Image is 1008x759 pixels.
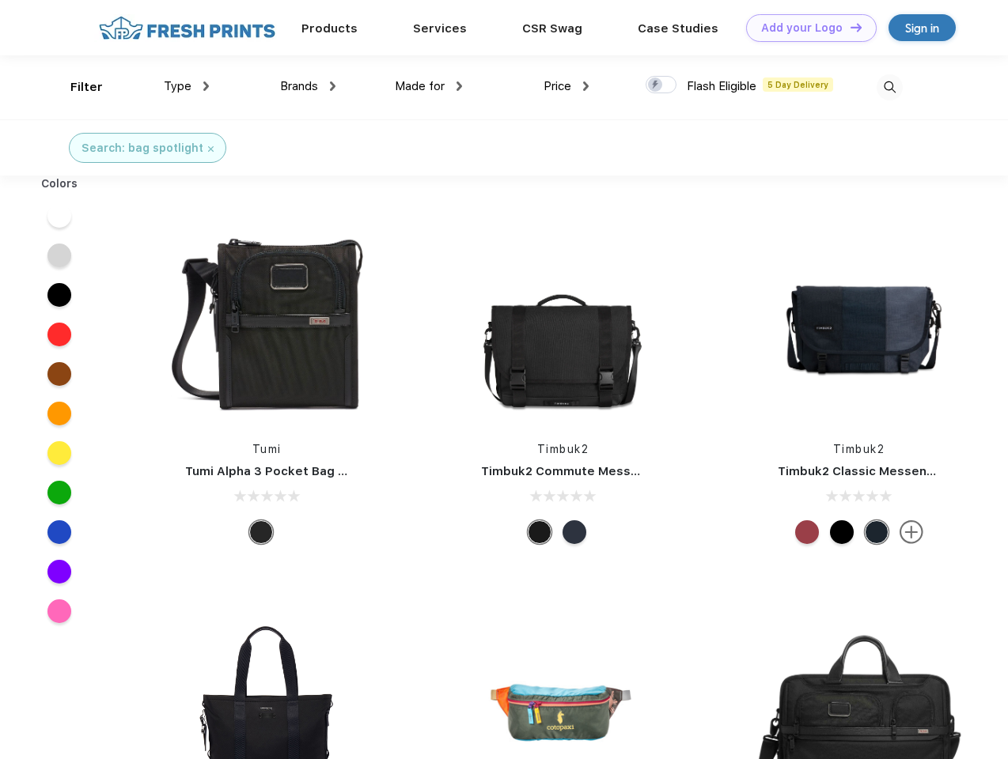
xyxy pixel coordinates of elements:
div: Eco Black [528,520,551,544]
img: desktop_search.svg [877,74,903,100]
span: Type [164,79,191,93]
img: dropdown.png [330,81,335,91]
img: func=resize&h=266 [457,215,668,425]
a: Timbuk2 Classic Messenger Bag [778,464,974,478]
div: Search: bag spotlight [81,140,203,157]
a: Timbuk2 [833,443,885,455]
span: Made for [395,79,445,93]
img: filter_cancel.svg [208,146,214,152]
img: dropdown.png [583,81,589,91]
a: Tumi Alpha 3 Pocket Bag Small [185,464,370,478]
div: Filter [70,78,103,96]
a: Sign in [889,14,956,41]
img: DT [851,23,862,32]
div: Colors [29,176,90,192]
span: Brands [280,79,318,93]
img: func=resize&h=266 [161,215,372,425]
div: Eco Monsoon [865,520,889,544]
img: fo%20logo%202.webp [94,14,280,42]
a: Products [301,21,358,36]
img: func=resize&h=266 [754,215,964,425]
div: Add your Logo [761,21,843,35]
div: Eco Bookish [795,520,819,544]
a: Timbuk2 Commute Messenger Bag [481,464,693,478]
span: Flash Eligible [687,79,756,93]
span: 5 Day Delivery [763,77,833,92]
a: Tumi [252,443,282,455]
div: Eco Black [830,520,854,544]
a: Timbuk2 [537,443,589,455]
img: dropdown.png [457,81,462,91]
img: more.svg [900,520,923,544]
div: Black [249,520,273,544]
img: dropdown.png [203,81,209,91]
span: Price [544,79,571,93]
div: Sign in [905,19,939,37]
div: Eco Nautical [563,520,586,544]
